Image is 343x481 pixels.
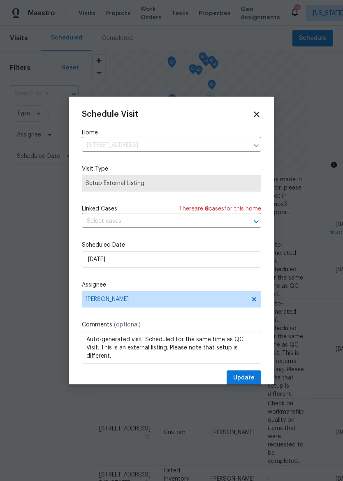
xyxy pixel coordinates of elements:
[82,139,249,152] input: Enter in an address
[82,321,261,329] label: Comments
[82,205,117,213] span: Linked Cases
[227,370,261,386] button: Update
[82,331,261,364] textarea: Auto-generated visit. Scheduled for the same time as QC Visit. This is an external listing. Pleas...
[86,296,247,303] span: [PERSON_NAME]
[82,241,261,249] label: Scheduled Date
[205,206,209,212] span: 6
[114,322,141,328] span: (optional)
[82,251,261,268] input: M/D/YYYY
[82,281,261,289] label: Assignee
[82,165,261,173] label: Visit Type
[86,179,257,187] span: Setup External Listing
[250,216,262,227] button: Open
[179,205,261,213] span: There are case s for this home
[82,110,138,118] span: Schedule Visit
[82,129,261,137] label: Home
[252,110,261,119] span: Close
[233,373,255,383] span: Update
[82,215,238,228] input: Select cases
